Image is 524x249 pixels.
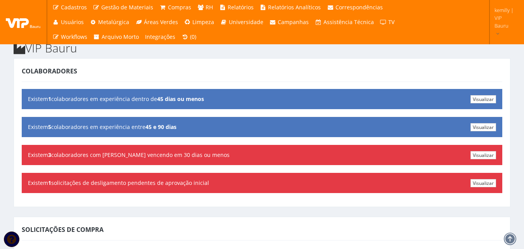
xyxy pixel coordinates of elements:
div: Existem solicitações de desligamento pendentes de aprovação inicial [22,173,502,193]
span: Correspondências [335,3,383,11]
b: 1 [48,179,51,186]
a: Usuários [49,15,87,30]
span: Limpeza [192,18,214,26]
b: 45 e 90 dias [145,123,176,131]
a: Workflows [49,30,90,44]
div: Existem colaboradores em experiência dentro de [22,89,502,109]
a: Campanhas [266,15,312,30]
h2: VIP Bauru [14,42,510,54]
a: Visualizar [470,95,496,103]
span: Universidade [229,18,263,26]
a: TV [377,15,398,30]
b: 5 [48,123,51,131]
span: RH [206,3,213,11]
span: Solicitações de Compra [22,225,104,234]
span: Metalúrgica [98,18,129,26]
a: Visualizar [470,179,496,187]
span: Campanhas [278,18,309,26]
a: Visualizar [470,123,496,131]
b: 1 [48,95,51,103]
div: Existem colaboradores em experiência entre [22,117,502,137]
span: Compras [168,3,191,11]
a: Integrações [142,30,178,44]
a: Assistência Técnica [312,15,377,30]
span: Relatórios [228,3,254,11]
a: Arquivo Morto [90,30,142,44]
span: Usuários [61,18,84,26]
span: kemilly | VIP Bauru [495,6,514,30]
span: Workflows [61,33,87,40]
a: Áreas Verdes [132,15,181,30]
span: Relatórios Analíticos [268,3,321,11]
a: Visualizar [470,151,496,159]
div: Existem colaboradores com [PERSON_NAME] vencendo em 30 dias ou menos [22,145,502,165]
span: Arquivo Morto [102,33,139,40]
span: Cadastros [61,3,87,11]
span: Assistência Técnica [323,18,374,26]
a: Metalúrgica [87,15,133,30]
img: logo [6,16,41,28]
a: (0) [178,30,199,44]
span: Colaboradores [22,67,77,75]
span: (0) [190,33,196,40]
span: Gestão de Materiais [101,3,153,11]
span: Áreas Verdes [144,18,178,26]
b: 3 [48,151,51,158]
span: Integrações [145,33,175,40]
a: Limpeza [181,15,218,30]
span: TV [388,18,394,26]
a: Universidade [217,15,266,30]
b: 45 dias ou menos [157,95,204,103]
